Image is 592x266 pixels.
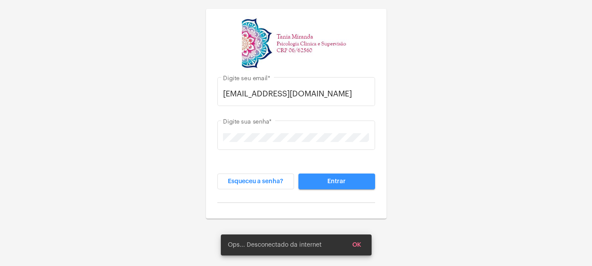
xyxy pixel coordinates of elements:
button: Entrar [298,174,375,189]
img: 82f91219-cc54-a9e9-c892-318f5ec67ab1.jpg [242,16,350,71]
span: OK [352,242,361,248]
span: Esqueceu a senha? [228,178,283,184]
span: Ops... Desconectado da internet [228,241,322,249]
span: Entrar [327,178,346,184]
button: OK [345,237,368,253]
input: Digite seu email [223,89,369,98]
button: Esqueceu a senha? [217,174,294,189]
